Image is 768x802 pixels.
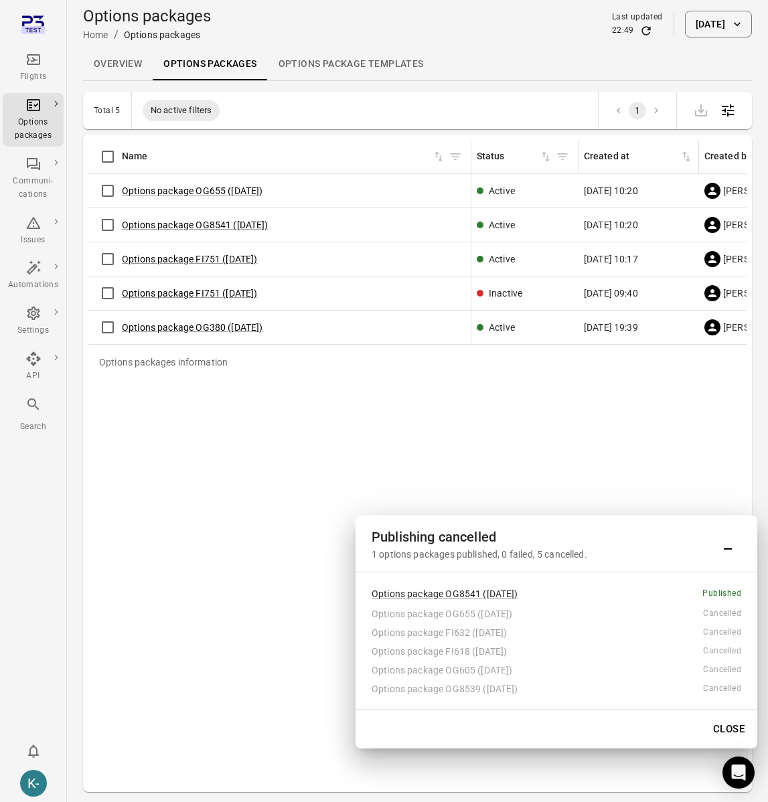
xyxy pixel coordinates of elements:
div: Sort by name in ascending order [122,149,445,164]
div: Options package FI618 ([DATE]) [372,645,703,658]
div: K- [20,770,47,797]
a: Communi-cations [3,152,64,206]
div: Cancelled [703,663,741,677]
a: Options package OG8541 ([DATE]) [122,220,268,230]
button: Kristinn - avilabs [15,765,52,802]
div: Issues [8,234,58,247]
span: [DATE] 09:40 [584,287,638,300]
button: page 1 [629,102,646,119]
div: 22:49 [612,24,634,37]
button: Filter by status [552,147,572,167]
div: Active [489,184,515,197]
button: Notifications [20,738,47,765]
div: Options package FI632 ([DATE]) [372,626,703,639]
div: Sort by created at in ascending order [584,149,693,164]
nav: pagination navigation [609,102,666,119]
a: Options packages [3,93,64,147]
div: Active [489,218,515,232]
div: Options package OG655 ([DATE]) [372,607,703,621]
div: Communi-cations [8,175,58,202]
h1: Options packages [83,5,211,27]
a: Options package OG380 ([DATE]) [122,322,263,333]
div: Status [477,149,539,164]
button: Filter by name [445,147,465,167]
span: [DATE] 10:20 [584,184,638,197]
a: Automations [3,256,64,296]
div: Search [8,420,58,434]
div: API [8,370,58,383]
div: Cancelled [703,626,741,639]
a: Options package FI751 ([DATE]) [122,254,258,264]
a: Options packages [153,48,267,80]
nav: Breadcrumbs [83,27,211,43]
div: Inactive [489,287,522,300]
div: Created at [584,149,680,164]
span: [DATE] 19:39 [584,321,638,334]
div: Automations [8,278,58,292]
button: Open table configuration [714,97,741,124]
button: Minimize [714,530,741,557]
div: 1 options packages published, 0 failed, 5 cancelled. [372,548,714,561]
span: Created at [584,149,693,164]
div: Total 5 [94,106,121,115]
div: Options packages [124,28,200,42]
button: [DATE] [685,11,752,37]
span: No active filters [143,104,220,117]
a: Options package FI751 ([DATE]) [122,288,258,299]
button: Close [706,715,752,743]
span: Please make a selection to export [688,103,714,116]
div: Open Intercom Messenger [722,756,755,789]
span: [DATE] 10:17 [584,252,638,266]
div: Options packages information [88,345,238,380]
div: Options packages [8,116,58,143]
a: Settings [3,301,64,341]
button: Refresh data [639,24,653,37]
li: / [114,27,119,43]
button: Search [3,392,64,437]
div: Name [122,149,432,164]
a: Home [83,29,108,40]
span: Name [122,149,445,164]
div: Cancelled [703,645,741,658]
h2: Publishing cancelled [372,526,714,548]
a: Overview [83,48,153,80]
div: Published [702,587,741,600]
div: Local navigation [83,48,752,80]
div: Last updated [612,11,663,24]
span: [DATE] 10:20 [584,218,638,232]
div: Flights [8,70,58,84]
div: Settings [8,324,58,337]
a: Options package OG655 ([DATE]) [122,185,263,196]
a: Flights [3,48,64,88]
a: Options package OG8541 ([DATE]) [372,588,518,599]
a: API [3,347,64,387]
div: Active [489,321,515,334]
div: Options package OG605 ([DATE]) [372,663,703,677]
div: Options package OG8539 ([DATE]) [372,682,703,696]
a: Options package Templates [268,48,435,80]
a: Issues [3,211,64,251]
div: Cancelled [703,607,741,621]
div: Cancelled [703,682,741,696]
span: Status [477,149,552,164]
div: Sort by status in ascending order [477,149,552,164]
div: Active [489,252,515,266]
